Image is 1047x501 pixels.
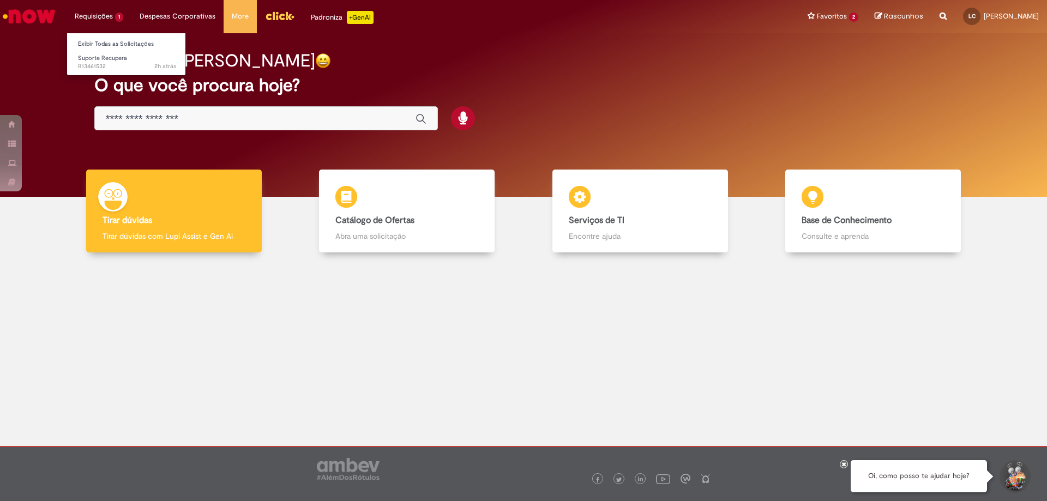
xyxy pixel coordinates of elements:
[595,477,600,482] img: logo_footer_facebook.png
[875,11,923,22] a: Rascunhos
[317,458,380,480] img: logo_footer_ambev_rotulo_gray.png
[523,170,757,253] a: Serviços de TI Encontre ajuda
[78,54,127,62] span: Suporte Recupera
[849,13,858,22] span: 2
[335,231,478,242] p: Abra uma solicitação
[94,76,953,95] h2: O que você procura hoje?
[1,5,57,27] img: ServiceNow
[968,13,976,20] span: LC
[701,474,711,484] img: logo_footer_naosei.png
[311,11,374,24] div: Padroniza
[569,231,712,242] p: Encontre ajuda
[78,62,176,71] span: R13461532
[291,170,524,253] a: Catálogo de Ofertas Abra uma solicitação
[569,215,624,226] b: Serviços de TI
[638,476,643,483] img: logo_footer_linkedin.png
[817,11,847,22] span: Favoritos
[67,52,187,73] a: Aberto R13461532 : Suporte Recupera
[984,11,1039,21] span: [PERSON_NAME]
[103,231,245,242] p: Tirar dúvidas com Lupi Assist e Gen Ai
[94,51,315,70] h2: Boa tarde, [PERSON_NAME]
[681,474,690,484] img: logo_footer_workplace.png
[57,170,291,253] a: Tirar dúvidas Tirar dúvidas com Lupi Assist e Gen Ai
[851,460,987,492] div: Oi, como posso te ajudar hoje?
[103,215,152,226] b: Tirar dúvidas
[154,62,176,70] time: 29/08/2025 10:37:06
[802,231,944,242] p: Consulte e aprenda
[75,11,113,22] span: Requisições
[656,472,670,486] img: logo_footer_youtube.png
[998,460,1031,493] button: Iniciar Conversa de Suporte
[315,53,331,69] img: happy-face.png
[115,13,123,22] span: 1
[67,38,187,50] a: Exibir Todas as Solicitações
[884,11,923,21] span: Rascunhos
[67,33,186,76] ul: Requisições
[616,477,622,482] img: logo_footer_twitter.png
[802,215,892,226] b: Base de Conhecimento
[335,215,414,226] b: Catálogo de Ofertas
[347,11,374,24] p: +GenAi
[757,170,990,253] a: Base de Conhecimento Consulte e aprenda
[265,8,294,24] img: click_logo_yellow_360x200.png
[154,62,176,70] span: 2h atrás
[140,11,215,22] span: Despesas Corporativas
[232,11,249,22] span: More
